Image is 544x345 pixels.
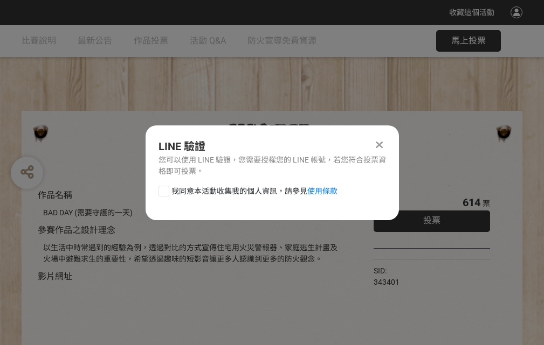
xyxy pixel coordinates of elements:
a: 使用條款 [307,187,338,195]
span: 比賽說明 [22,36,56,46]
span: 作品投票 [134,36,168,46]
a: 防火宣導免費資源 [247,25,316,57]
span: 影片網址 [38,271,72,281]
a: 作品投票 [134,25,168,57]
span: 防火宣導免費資源 [247,36,316,46]
span: 活動 Q&A [190,36,226,46]
span: 參賽作品之設計理念 [38,225,115,235]
div: BAD DAY (需要守護的一天) [43,207,341,219]
a: 活動 Q&A [190,25,226,57]
div: LINE 驗證 [159,138,386,154]
a: 最新公告 [78,25,112,57]
div: 您可以使用 LINE 驗證，您需要授權您的 LINE 帳號，若您符合投票資格即可投票。 [159,154,386,177]
span: 收藏這個活動 [449,8,494,17]
iframe: Facebook Share [402,265,456,276]
span: 我同意本活動收集我的個人資訊，請參見 [171,186,338,197]
span: 票 [483,199,490,208]
span: SID: 343401 [374,266,400,286]
span: 最新公告 [78,36,112,46]
span: 作品名稱 [38,190,72,200]
button: 馬上投票 [436,30,501,52]
span: 馬上投票 [451,36,486,46]
span: 614 [463,196,480,209]
a: 比賽說明 [22,25,56,57]
span: 投票 [423,215,440,226]
div: 以生活中時常遇到的經驗為例，透過對比的方式宣傳住宅用火災警報器、家庭逃生計畫及火場中避難求生的重要性，希望透過趣味的短影音讓更多人認識到更多的防火觀念。 [43,242,341,265]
